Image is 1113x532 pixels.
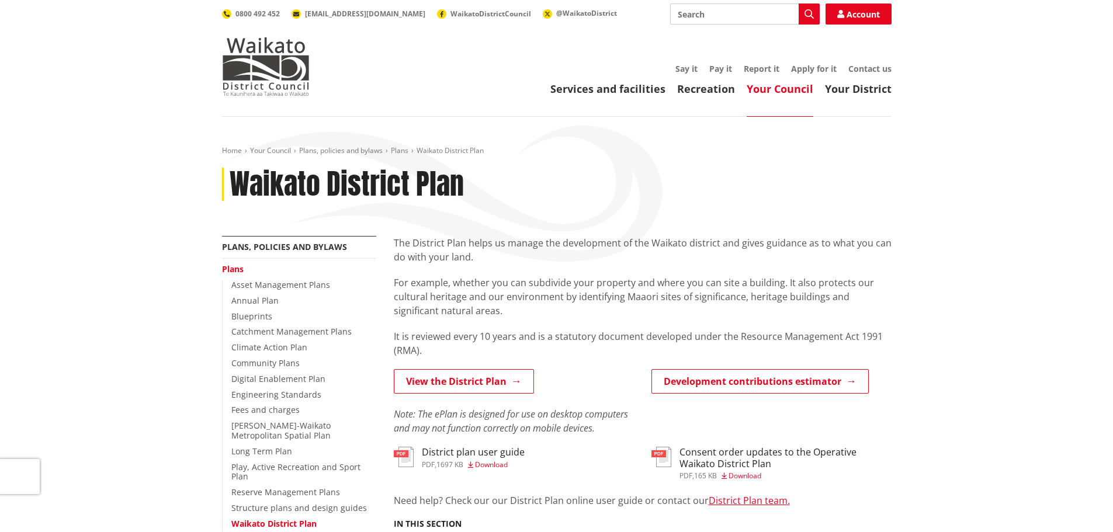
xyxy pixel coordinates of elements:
a: Your Council [747,82,813,96]
span: 0800 492 452 [235,9,280,19]
p: The District Plan helps us manage the development of the Waikato district and gives guidance as t... [394,236,892,264]
span: @WaikatoDistrict [556,8,617,18]
span: 1697 KB [436,460,463,470]
a: Structure plans and design guides [231,502,367,513]
h1: Waikato District Plan [230,168,464,201]
p: It is reviewed every 10 years and is a statutory document developed under the Resource Management... [394,329,892,357]
a: Long Term Plan [231,446,292,457]
img: document-pdf.svg [651,447,671,467]
a: 0800 492 452 [222,9,280,19]
a: View the District Plan [394,369,534,394]
p: Need help? Check our our District Plan online user guide or contact our [394,493,892,507]
a: Your District [825,82,892,96]
a: [EMAIL_ADDRESS][DOMAIN_NAME] [292,9,425,19]
a: Annual Plan [231,295,279,306]
a: Play, Active Recreation and Sport Plan [231,461,360,482]
a: Development contributions estimator [651,369,869,394]
div: , [422,461,525,468]
span: Download [729,471,761,481]
a: Engineering Standards [231,389,321,400]
span: WaikatoDistrictCouncil [450,9,531,19]
h5: In this section [394,519,462,529]
a: Plans, policies and bylaws [299,145,383,155]
a: Digital Enablement Plan [231,373,325,384]
a: District plan user guide pdf,1697 KB Download [394,447,525,468]
a: WaikatoDistrictCouncil [437,9,531,19]
p: For example, whether you can subdivide your property and where you can site a building. It also p... [394,276,892,318]
a: Your Council [250,145,291,155]
img: document-pdf.svg [394,447,414,467]
a: Home [222,145,242,155]
span: pdf [679,471,692,481]
a: District Plan team. [709,494,790,507]
a: Plans [222,263,244,274]
a: Recreation [677,82,735,96]
input: Search input [670,4,820,25]
a: Waikato District Plan [231,518,317,529]
a: Reserve Management Plans [231,486,340,498]
a: Community Plans [231,357,300,368]
a: Say it [675,63,698,74]
a: Catchment Management Plans [231,326,352,337]
a: @WaikatoDistrict [543,8,617,18]
span: [EMAIL_ADDRESS][DOMAIN_NAME] [305,9,425,19]
span: 165 KB [694,471,717,481]
h3: District plan user guide [422,447,525,458]
a: Apply for it [791,63,837,74]
a: Consent order updates to the Operative Waikato District Plan pdf,165 KB Download [651,447,892,479]
a: Account [826,4,892,25]
div: , [679,472,892,479]
a: Blueprints [231,311,272,322]
a: Contact us [848,63,892,74]
a: Climate Action Plan [231,342,307,353]
span: pdf [422,460,435,470]
a: Asset Management Plans [231,279,330,290]
span: Download [475,460,508,470]
a: Pay it [709,63,732,74]
span: Waikato District Plan [417,145,484,155]
a: Plans [391,145,408,155]
img: Waikato District Council - Te Kaunihera aa Takiwaa o Waikato [222,37,310,96]
a: [PERSON_NAME]-Waikato Metropolitan Spatial Plan [231,420,331,441]
a: Fees and charges [231,404,300,415]
h3: Consent order updates to the Operative Waikato District Plan [679,447,892,469]
nav: breadcrumb [222,146,892,156]
a: Report it [744,63,779,74]
em: Note: The ePlan is designed for use on desktop computers and may not function correctly on mobile... [394,408,628,434]
a: Services and facilities [550,82,665,96]
a: Plans, policies and bylaws [222,241,347,252]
